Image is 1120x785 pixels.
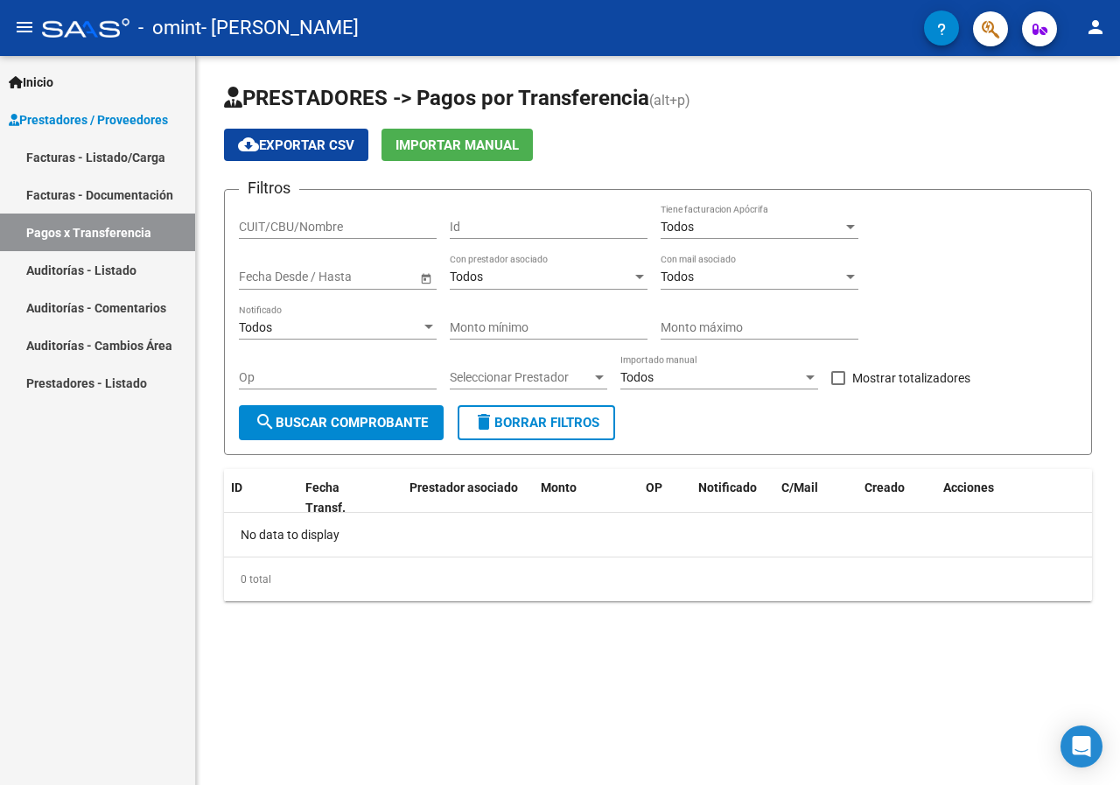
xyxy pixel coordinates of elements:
span: Acciones [943,480,994,494]
mat-icon: delete [473,411,494,432]
datatable-header-cell: Monto [534,469,639,527]
span: Prestador asociado [409,480,518,494]
button: Exportar CSV [224,129,368,161]
button: Open calendar [416,269,435,287]
mat-icon: search [255,411,276,432]
mat-icon: person [1085,17,1106,38]
span: (alt+p) [649,92,690,109]
datatable-header-cell: Notificado [691,469,774,527]
span: Creado [864,480,905,494]
span: Todos [661,270,694,284]
span: Mostrar totalizadores [852,368,970,389]
span: Monto [541,480,577,494]
span: C/Mail [781,480,818,494]
span: Prestadores / Proveedores [9,110,168,130]
div: No data to display [224,513,1092,557]
button: Importar Manual [381,129,533,161]
span: Todos [620,370,654,384]
span: Borrar Filtros [473,415,599,431]
datatable-header-cell: ID [224,469,298,527]
span: - omint [138,9,201,47]
datatable-header-cell: Fecha Transf. [298,469,377,527]
span: Todos [239,320,272,334]
button: Borrar Filtros [458,405,615,440]
datatable-header-cell: Acciones [936,469,1094,527]
span: Seleccionar Prestador [450,370,591,385]
input: Fecha inicio [239,270,303,284]
span: Fecha Transf. [305,480,346,515]
div: 0 total [224,557,1092,601]
datatable-header-cell: C/Mail [774,469,857,527]
span: - [PERSON_NAME] [201,9,359,47]
mat-icon: cloud_download [238,134,259,155]
span: Exportar CSV [238,137,354,153]
span: Todos [450,270,483,284]
span: Importar Manual [395,137,519,153]
span: Todos [661,220,694,234]
div: Open Intercom Messenger [1060,725,1102,767]
h3: Filtros [239,176,299,200]
mat-icon: menu [14,17,35,38]
datatable-header-cell: Creado [857,469,936,527]
span: Buscar Comprobante [255,415,428,431]
span: Inicio [9,73,53,92]
datatable-header-cell: Prestador asociado [402,469,534,527]
input: Fecha fin [318,270,403,284]
span: ID [231,480,242,494]
button: Buscar Comprobante [239,405,444,440]
span: Notificado [698,480,757,494]
datatable-header-cell: OP [639,469,691,527]
span: PRESTADORES -> Pagos por Transferencia [224,86,649,110]
span: OP [646,480,662,494]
